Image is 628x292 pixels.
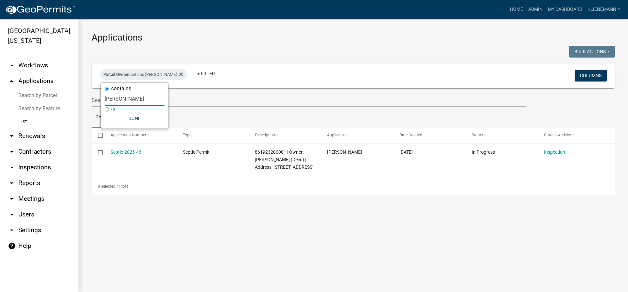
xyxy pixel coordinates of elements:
datatable-header-cell: Date Created [393,128,465,143]
span: Application Number [111,133,146,137]
label: is [111,106,115,112]
i: arrow_drop_down [8,195,16,203]
i: arrow_drop_down [8,211,16,218]
i: arrow_drop_up [8,77,16,85]
a: Septic-2025-46 [111,149,141,155]
a: Inspection [544,149,565,155]
a: + Filter [192,68,220,79]
h3: Applications [92,32,615,43]
span: In Progress [472,149,495,155]
datatable-header-cell: Current Activity [538,128,610,143]
span: Septic Permit [183,149,210,155]
i: arrow_drop_down [8,61,16,69]
label: contains [111,86,131,91]
button: Done [105,112,165,124]
span: Parcel Owner [103,72,128,77]
a: My Dashboard [545,3,585,16]
div: 1 total [92,178,615,195]
datatable-header-cell: Type [176,128,249,143]
a: Admin [526,3,545,16]
a: klienemann [585,3,623,16]
button: Bulk Actions [569,46,615,58]
span: Current Activity [544,133,571,137]
datatable-header-cell: Applicant [321,128,393,143]
a: Data [92,107,110,128]
span: 06/23/2025 [399,149,413,155]
datatable-header-cell: Description [249,128,321,143]
span: Status [472,133,483,137]
span: Kendall Lienemann [327,149,362,155]
span: Type [183,133,191,137]
input: Search for applications [92,94,526,107]
a: Home [507,3,526,16]
datatable-header-cell: Status [465,128,538,143]
i: arrow_drop_down [8,179,16,187]
span: Description [255,133,275,137]
datatable-header-cell: Select [92,128,104,143]
i: help [8,242,16,250]
datatable-header-cell: Application Number [104,128,176,143]
span: Applicant [327,133,344,137]
button: Columns [575,70,607,81]
span: Date Created [399,133,422,137]
i: arrow_drop_down [8,132,16,140]
span: 0 selected / [98,184,118,189]
i: arrow_drop_down [8,226,16,234]
i: arrow_drop_down [8,148,16,156]
div: contains [PERSON_NAME] [99,69,187,80]
span: 861923200001 | Owner: Herschberger, Jonas (Deed) | Address: 31162 Y AVE [255,149,314,170]
i: arrow_drop_down [8,163,16,171]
